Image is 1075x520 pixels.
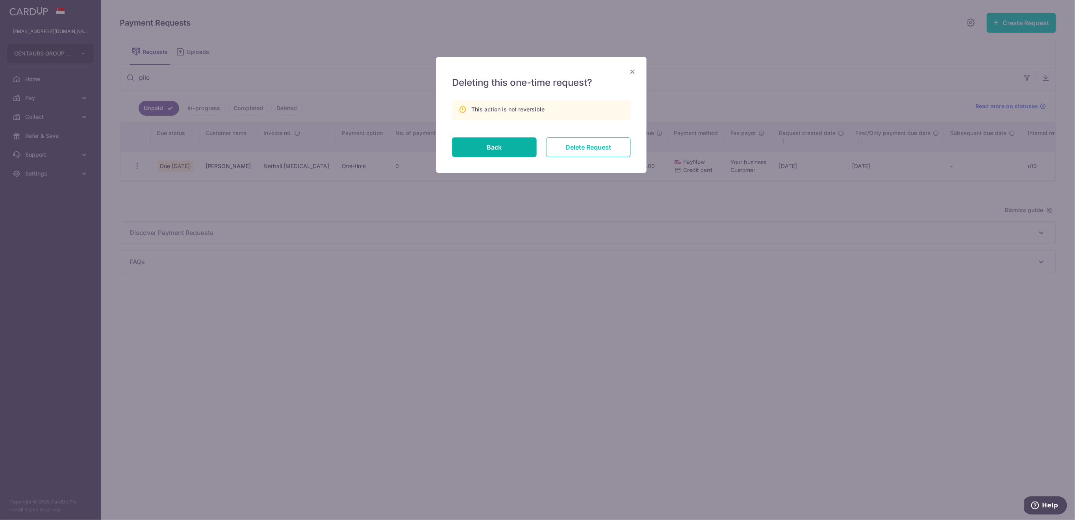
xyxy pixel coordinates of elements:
[628,67,637,76] button: Close
[471,105,545,113] div: This action is not reversible
[18,6,34,13] span: Help
[629,65,636,77] span: ×
[452,137,537,157] button: Back
[546,137,631,157] input: Delete Request
[452,77,631,89] h5: Deleting this one-time request?
[1025,496,1067,516] iframe: Opens a widget where you can find more information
